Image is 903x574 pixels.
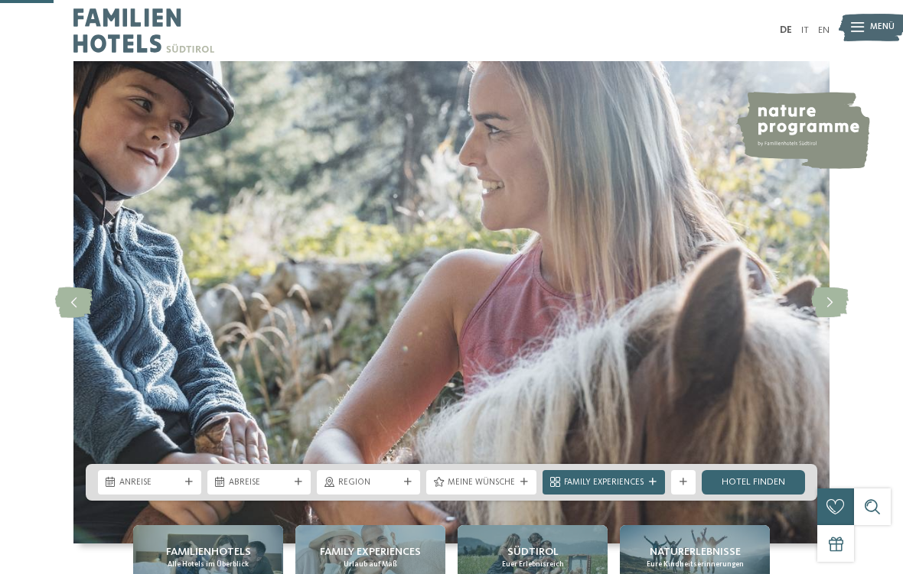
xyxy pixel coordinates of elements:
[320,544,421,559] span: Family Experiences
[168,559,249,569] span: Alle Hotels im Überblick
[344,559,397,569] span: Urlaub auf Maß
[502,559,564,569] span: Euer Erlebnisreich
[801,25,809,35] a: IT
[735,92,870,169] img: nature programme by Familienhotels Südtirol
[780,25,792,35] a: DE
[564,477,644,489] span: Family Experiences
[229,477,289,489] span: Abreise
[73,61,830,543] img: Familienhotels Südtirol: The happy family places
[166,544,251,559] span: Familienhotels
[338,477,399,489] span: Region
[119,477,180,489] span: Anreise
[507,544,559,559] span: Südtirol
[818,25,830,35] a: EN
[650,544,741,559] span: Naturerlebnisse
[448,477,515,489] span: Meine Wünsche
[870,21,895,34] span: Menü
[647,559,744,569] span: Eure Kindheitserinnerungen
[702,470,805,495] a: Hotel finden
